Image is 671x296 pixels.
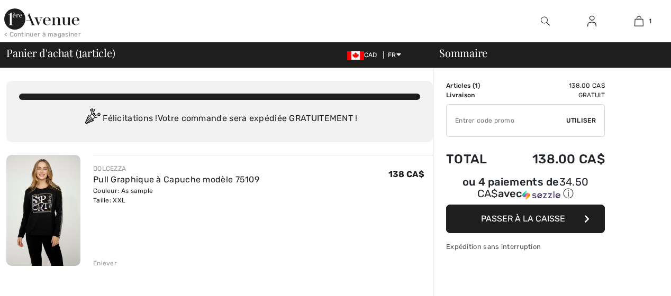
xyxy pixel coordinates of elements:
[93,164,259,173] div: DOLCEZZA
[566,116,596,125] span: Utiliser
[446,177,605,205] div: ou 4 paiements de34.50 CA$avecSezzle Cliquez pour en savoir plus sur Sezzle
[93,258,117,268] div: Enlever
[6,155,80,266] img: Pull Graphique à Capuche modèle 75109
[579,15,605,28] a: Se connecter
[347,51,382,59] span: CAD
[616,15,662,27] a: 1
[347,51,364,60] img: Canadian Dollar
[427,48,665,58] div: Sommaire
[503,81,605,90] td: 138.00 CA$
[481,214,565,224] span: Passer à la caisse
[503,141,605,177] td: 138.00 CA$
[93,174,259,184] a: Pull Graphique à Capuche modèle 75109
[78,45,82,59] span: 1
[388,51,401,59] span: FR
[4,8,79,30] img: 1ère Avenue
[503,90,605,100] td: Gratuit
[446,242,605,252] div: Expédition sans interruption
[4,30,81,39] div: < Continuer à magasiner
[587,15,596,27] img: Mes infos
[477,175,589,200] span: 34.50 CA$
[475,82,478,89] span: 1
[447,105,566,136] input: Code promo
[541,15,550,27] img: recherche
[446,90,503,100] td: Livraison
[19,108,420,129] div: Félicitations ! Votre commande sera expédiée GRATUITEMENT !
[634,15,643,27] img: Mon panier
[81,108,103,129] img: Congratulation2.svg
[522,190,560,200] img: Sezzle
[388,169,424,179] span: 138 CA$
[446,177,605,201] div: ou 4 paiements de avec
[446,205,605,233] button: Passer à la caisse
[6,48,115,58] span: Panier d'achat ( article)
[649,16,651,26] span: 1
[93,186,259,205] div: Couleur: As sample Taille: XXL
[446,141,503,177] td: Total
[446,81,503,90] td: Articles ( )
